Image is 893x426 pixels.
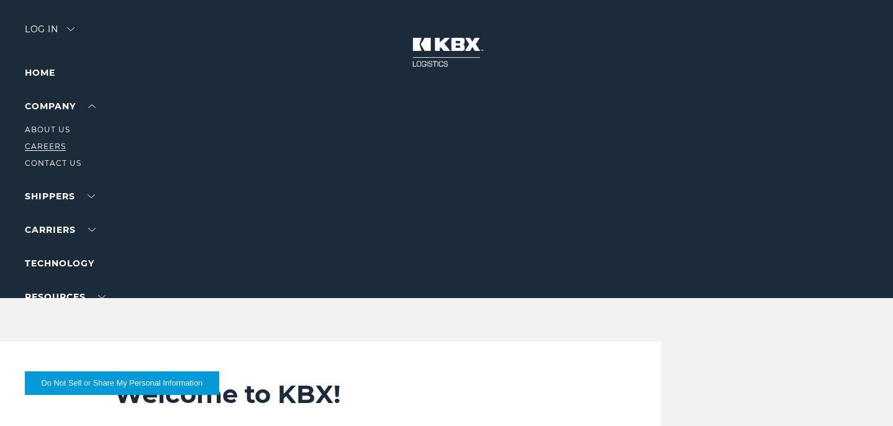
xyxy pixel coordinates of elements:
div: Log in [25,25,75,43]
img: kbx logo [400,25,493,79]
a: Contact Us [25,158,81,168]
a: Technology [25,258,94,269]
img: arrow [67,27,75,31]
a: RESOURCES [25,291,106,302]
a: SHIPPERS [25,191,95,202]
a: Company [25,101,96,112]
a: About Us [25,125,70,134]
a: Home [25,67,55,78]
a: Carriers [25,224,96,235]
a: Careers [25,142,66,151]
button: Do Not Sell or Share My Personal Information [25,371,219,395]
h2: Welcome to KBX! [114,379,597,410]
